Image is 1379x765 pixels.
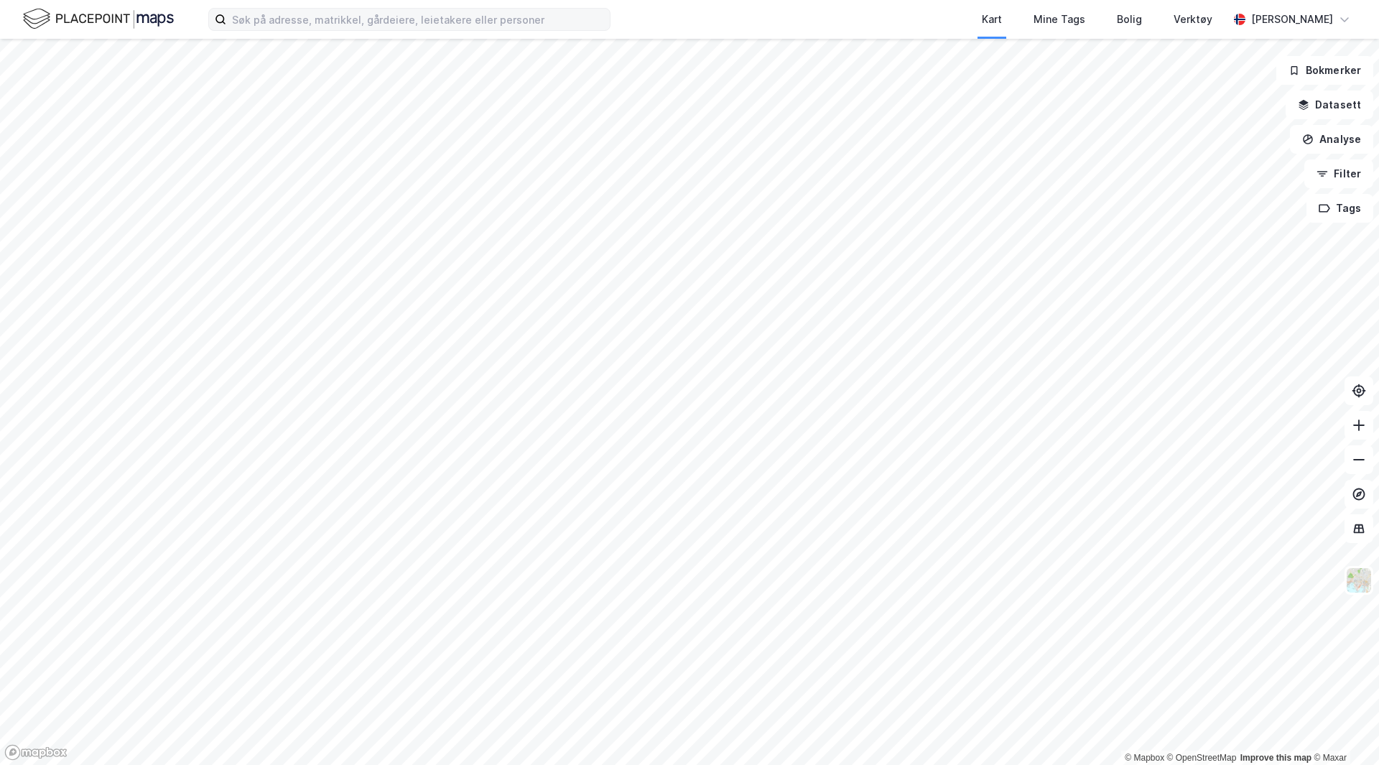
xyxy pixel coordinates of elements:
[1307,696,1379,765] iframe: Chat Widget
[1307,696,1379,765] div: Kontrollprogram for chat
[23,6,174,32] img: logo.f888ab2527a4732fd821a326f86c7f29.svg
[1167,753,1237,763] a: OpenStreetMap
[4,744,68,761] a: Mapbox homepage
[982,11,1002,28] div: Kart
[1251,11,1333,28] div: [PERSON_NAME]
[1125,753,1164,763] a: Mapbox
[1117,11,1142,28] div: Bolig
[226,9,610,30] input: Søk på adresse, matrikkel, gårdeiere, leietakere eller personer
[1174,11,1212,28] div: Verktøy
[1345,567,1373,594] img: Z
[1290,125,1373,154] button: Analyse
[1304,159,1373,188] button: Filter
[1306,194,1373,223] button: Tags
[1276,56,1373,85] button: Bokmerker
[1034,11,1085,28] div: Mine Tags
[1240,753,1311,763] a: Improve this map
[1286,91,1373,119] button: Datasett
